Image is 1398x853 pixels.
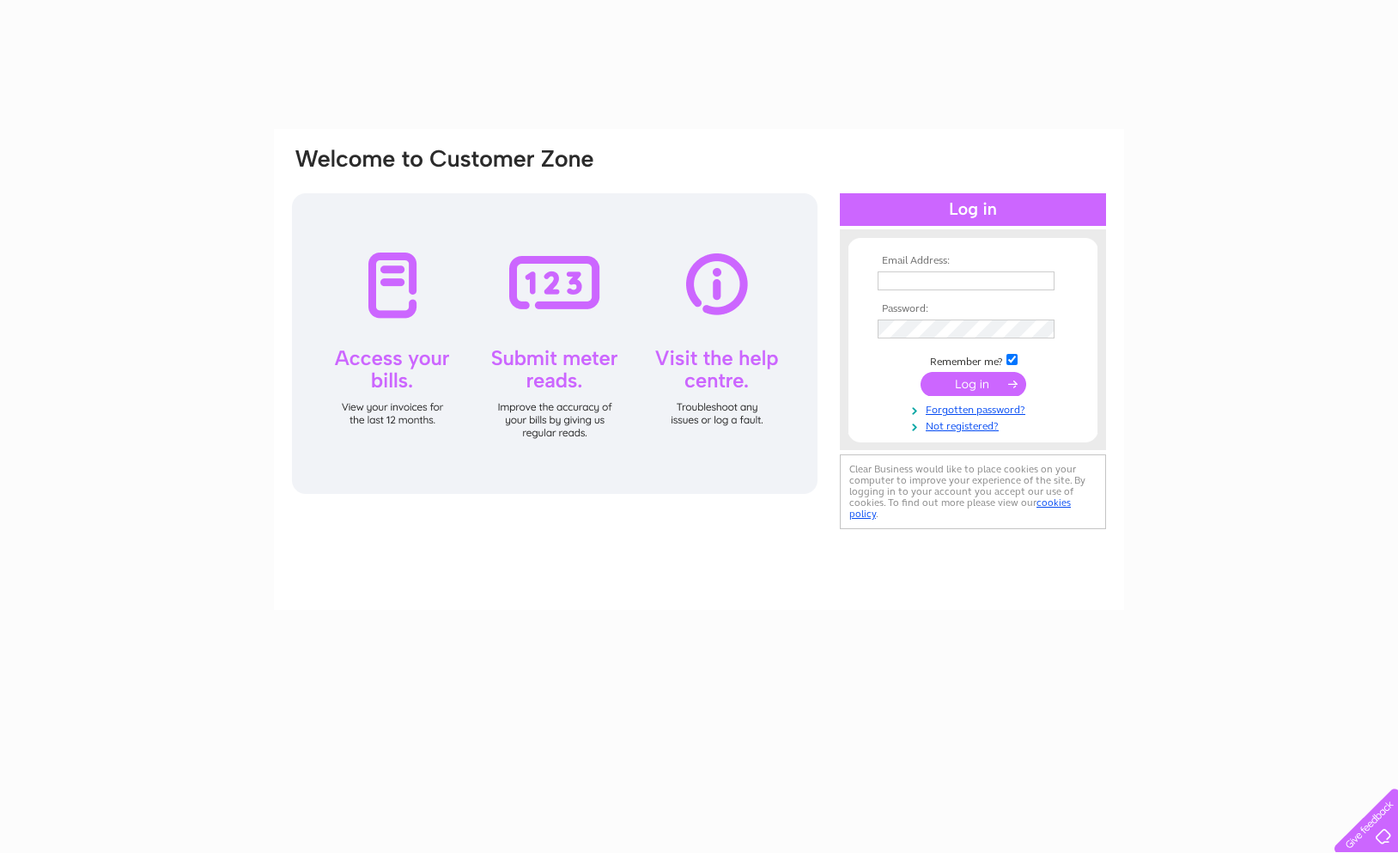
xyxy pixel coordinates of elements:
[878,400,1073,417] a: Forgotten password?
[849,497,1071,520] a: cookies policy
[873,255,1073,267] th: Email Address:
[873,303,1073,315] th: Password:
[878,417,1073,433] a: Not registered?
[873,351,1073,369] td: Remember me?
[921,372,1026,396] input: Submit
[840,454,1106,529] div: Clear Business would like to place cookies on your computer to improve your experience of the sit...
